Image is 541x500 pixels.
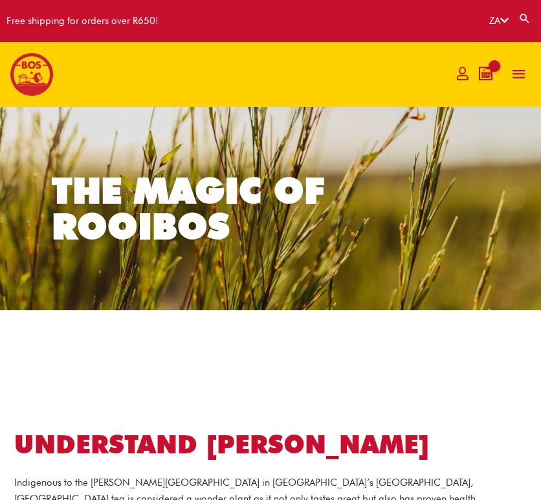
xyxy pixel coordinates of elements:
[14,427,491,462] h1: UNDERSTAND [PERSON_NAME]
[6,6,159,36] div: Free shipping for orders over R650!
[489,15,509,27] a: ZA
[52,173,405,244] div: THE MAGIC OF ROOIBOS
[518,12,531,25] a: Search button
[479,67,492,80] a: View Shopping Cart, empty
[10,52,54,97] img: BOS logo finals-200px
